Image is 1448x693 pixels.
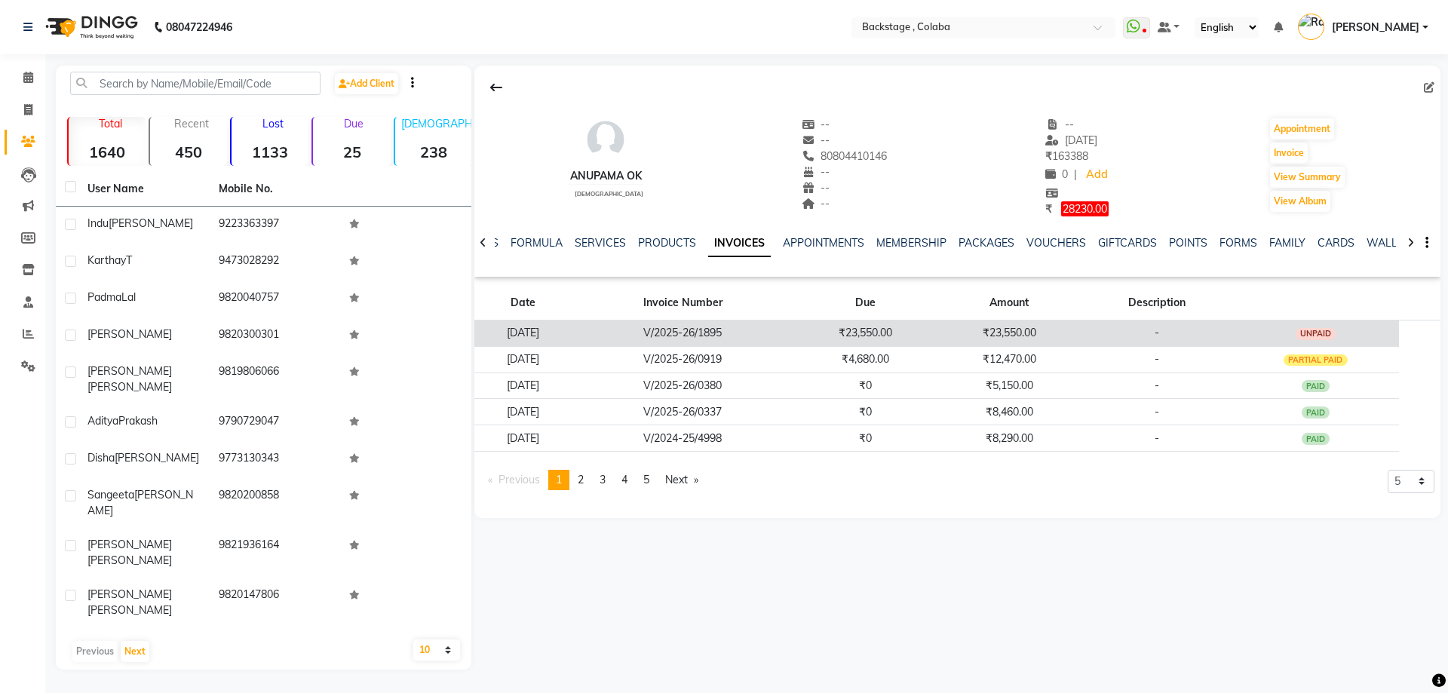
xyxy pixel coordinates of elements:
[876,236,946,250] a: MEMBERSHIP
[474,320,572,346] td: [DATE]
[474,286,572,320] th: Date
[75,117,146,130] p: Total
[708,230,771,257] a: INVOICES
[1083,164,1109,186] a: Add
[474,373,572,399] td: [DATE]
[1155,352,1159,366] span: -
[87,253,126,267] span: Karthay
[793,373,937,399] td: ₹0
[1045,118,1074,131] span: --
[621,473,627,486] span: 4
[118,414,158,428] span: Prakash
[1270,118,1334,140] button: Appointment
[109,216,193,230] span: [PERSON_NAME]
[87,216,109,230] span: Indu
[511,236,563,250] a: FORMULA
[87,364,172,378] span: [PERSON_NAME]
[69,143,146,161] strong: 1640
[1081,286,1232,320] th: Description
[1270,191,1330,212] button: View Album
[583,117,628,162] img: avatar
[1045,202,1052,216] span: ₹
[78,172,210,207] th: User Name
[1045,149,1088,163] span: 163388
[210,354,341,404] td: 9819806066
[401,117,472,130] p: [DEMOGRAPHIC_DATA]
[210,244,341,281] td: 9473028292
[572,346,794,373] td: V/2025-26/0919
[1270,143,1308,164] button: Invoice
[1332,20,1419,35] span: [PERSON_NAME]
[474,425,572,452] td: [DATE]
[1045,167,1068,181] span: 0
[210,478,341,528] td: 9820200858
[802,197,830,210] span: --
[638,236,696,250] a: PRODUCTS
[572,425,794,452] td: V/2024-25/4998
[210,317,341,354] td: 9820300301
[937,346,1081,373] td: ₹12,470.00
[937,320,1081,346] td: ₹23,550.00
[937,286,1081,320] th: Amount
[156,117,227,130] p: Recent
[87,553,172,567] span: [PERSON_NAME]
[210,528,341,578] td: 9821936164
[793,320,937,346] td: ₹23,550.00
[150,143,227,161] strong: 450
[937,399,1081,425] td: ₹8,460.00
[572,320,794,346] td: V/2025-26/1895
[1269,236,1305,250] a: FAMILY
[802,118,830,131] span: --
[1302,406,1330,419] div: PAID
[474,399,572,425] td: [DATE]
[575,190,643,198] span: [DEMOGRAPHIC_DATA]
[1155,379,1159,392] span: -
[793,425,937,452] td: ₹0
[232,143,308,161] strong: 1133
[210,207,341,244] td: 9223363397
[783,236,864,250] a: APPOINTMENTS
[316,117,390,130] p: Due
[600,473,606,486] span: 3
[802,149,888,163] span: 80804410146
[802,181,830,195] span: --
[793,286,937,320] th: Due
[1219,236,1257,250] a: FORMS
[1302,380,1330,392] div: PAID
[499,473,540,486] span: Previous
[556,473,562,486] span: 1
[70,72,321,95] input: Search by Name/Mobile/Email/Code
[126,253,132,267] span: T
[802,133,830,147] span: --
[87,488,134,501] span: Sangeeta
[1296,328,1336,340] div: UNPAID
[87,380,172,394] span: [PERSON_NAME]
[1367,236,1410,250] a: WALLET
[87,290,121,304] span: Padma
[87,451,115,465] span: Disha
[335,73,398,94] a: Add Client
[1302,433,1330,445] div: PAID
[1098,236,1157,250] a: GIFTCARDS
[572,373,794,399] td: V/2025-26/0380
[793,399,937,425] td: ₹0
[121,290,136,304] span: Lal
[87,327,172,341] span: [PERSON_NAME]
[1045,149,1052,163] span: ₹
[1061,201,1109,216] span: 28230.00
[87,538,172,551] span: [PERSON_NAME]
[658,470,706,490] a: Next
[1074,167,1077,182] span: |
[87,488,193,517] span: [PERSON_NAME]
[1155,405,1159,419] span: -
[1045,133,1097,147] span: [DATE]
[87,587,172,601] span: [PERSON_NAME]
[1284,354,1348,366] div: PARTIAL PAID
[1270,167,1345,188] button: View Summary
[210,172,341,207] th: Mobile No.
[1155,431,1159,445] span: -
[210,441,341,478] td: 9773130343
[569,168,643,184] div: Anupama ok
[115,451,199,465] span: [PERSON_NAME]
[937,373,1081,399] td: ₹5,150.00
